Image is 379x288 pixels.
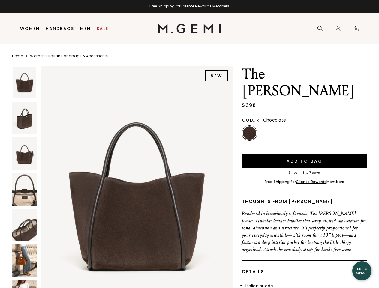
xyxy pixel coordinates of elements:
p: Rendered in luxuriously soft suede, The [PERSON_NAME] features tubular leather handles that wrap ... [242,210,367,253]
div: Thoughts from [PERSON_NAME] [242,198,367,205]
img: Latte [279,126,293,140]
div: Details [242,261,367,283]
div: Ships in 5 to 7 days. [242,171,367,175]
h2: Color [242,118,260,122]
img: The Ursula Tote [12,173,37,206]
a: Cliente Rewards [296,179,327,184]
img: The Ursula Tote [12,244,37,277]
img: The Ursula Tote [12,209,37,241]
div: Let's Chat [352,267,371,274]
a: Men [80,26,91,31]
a: Handbags [46,26,74,31]
div: NEW [205,70,228,81]
img: The Ursula Tote [12,102,37,134]
img: Chocolate [243,126,256,140]
h1: The [PERSON_NAME] [242,66,367,99]
div: Free Shipping for Members [265,179,344,184]
img: Black [261,126,275,140]
a: Home [12,54,23,58]
button: Add to Bag [242,154,367,168]
span: Chocolate [263,117,286,123]
span: 0 [353,27,359,33]
a: Women [20,26,40,31]
a: Sale [97,26,108,31]
img: The Ursula Tote [12,137,37,170]
div: $398 [242,102,256,109]
a: Women's Italian Handbags & Accessories [30,54,109,58]
img: M.Gemi [158,24,221,33]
